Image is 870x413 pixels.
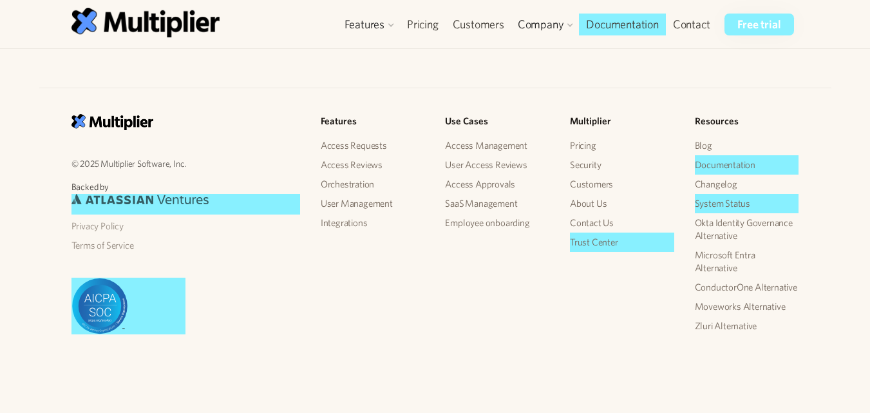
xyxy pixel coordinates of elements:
a: Access Reviews [321,155,425,175]
a: Integrations [321,213,425,233]
a: Changelog [695,175,799,194]
h5: Features [321,114,425,129]
h5: Multiplier [570,114,674,129]
a: About Us [570,194,674,213]
a: ConductorOne Alternative [695,278,799,297]
a: Pricing [400,14,446,35]
a: Documentation [695,155,799,175]
div: Company [518,17,564,32]
div: Features [345,17,384,32]
a: Free trial [724,14,793,35]
a: Pricing [570,136,674,155]
a: Contact [666,14,717,35]
a: Blog [695,136,799,155]
a: Terms of Service [71,236,300,255]
a: Security [570,155,674,175]
a: Moveworks Alternative [695,297,799,316]
a: User Management [321,194,425,213]
a: User Access Reviews [445,155,549,175]
p: Backed by [71,180,300,194]
a: Employee onboarding [445,213,549,233]
a: Okta Identity Governance Alternative [695,213,799,245]
a: Access Approvals [445,175,549,194]
a: System Status [695,194,799,213]
a: Access Requests [321,136,425,155]
p: © 2025 Multiplier Software, Inc. [71,156,300,171]
a: Contact Us [570,213,674,233]
a: Privacy Policy [71,216,300,236]
a: Trust Center [570,233,674,252]
h5: Use Cases [445,114,549,129]
a: Zluri Alternative [695,316,799,336]
a: Documentation [579,14,665,35]
a: Access Management [445,136,549,155]
a: SaaS Management [445,194,549,213]
h5: Resources [695,114,799,129]
a: Customers [570,175,674,194]
a: Orchestration [321,175,425,194]
a: Microsoft Entra Alternative [695,245,799,278]
a: Customers [446,14,511,35]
